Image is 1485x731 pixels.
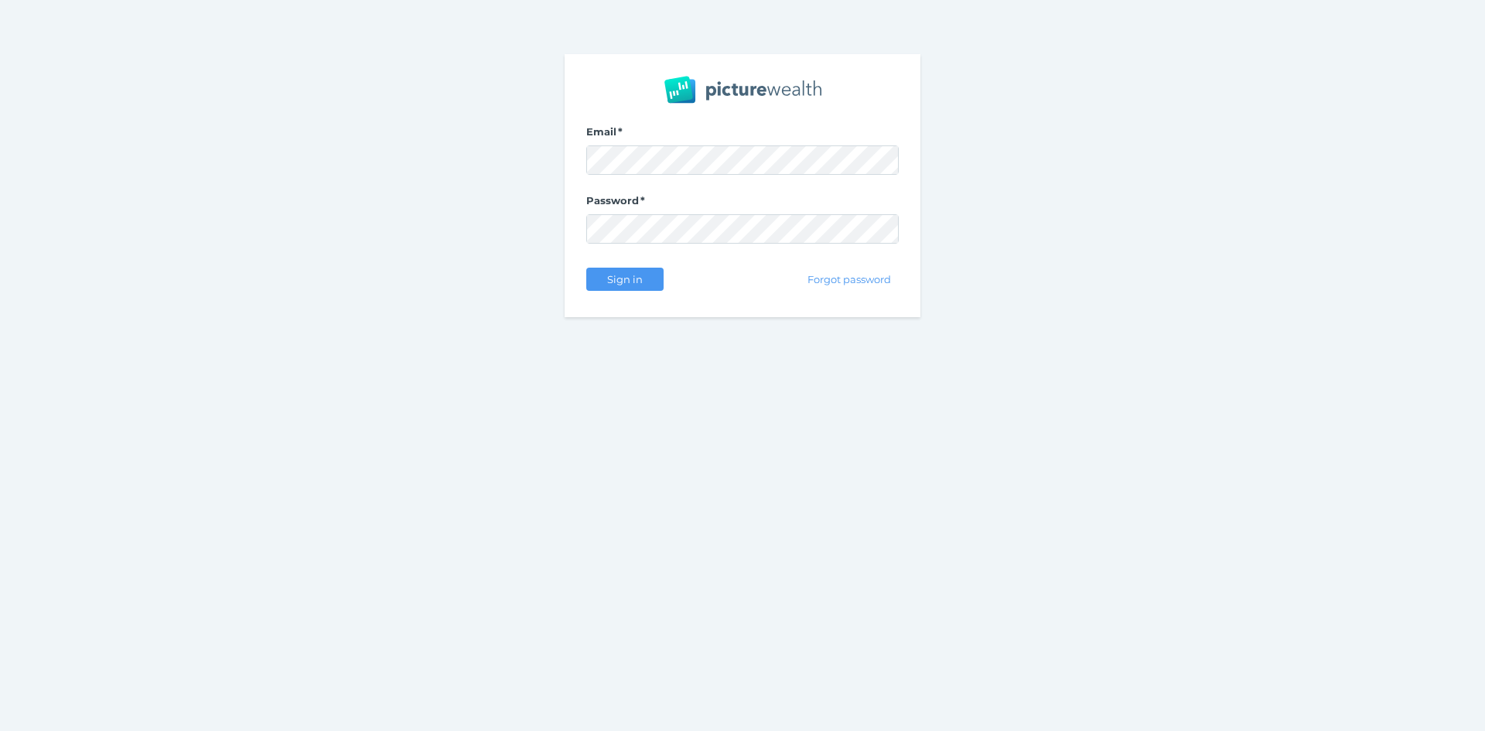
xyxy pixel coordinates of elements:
button: Sign in [586,268,664,291]
label: Password [586,194,899,214]
label: Email [586,125,899,145]
img: PW [664,76,821,104]
span: Forgot password [801,273,898,285]
span: Sign in [600,273,649,285]
button: Forgot password [801,268,899,291]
